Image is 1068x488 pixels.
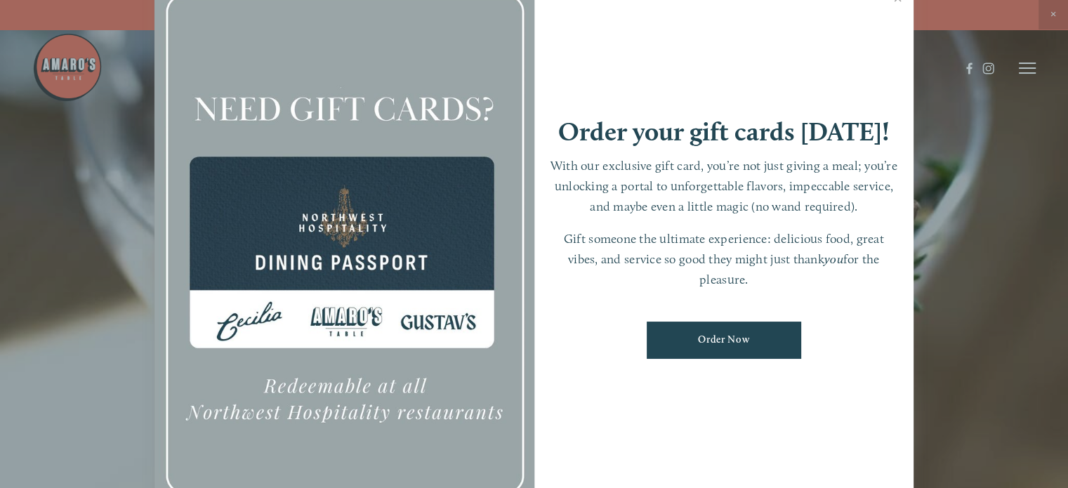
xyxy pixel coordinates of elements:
h1: Order your gift cards [DATE]! [558,119,890,145]
p: Gift someone the ultimate experience: delicious food, great vibes, and service so good they might... [548,229,900,289]
a: Order Now [647,322,801,359]
p: With our exclusive gift card, you’re not just giving a meal; you’re unlocking a portal to unforge... [548,156,900,216]
em: you [824,251,843,266]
